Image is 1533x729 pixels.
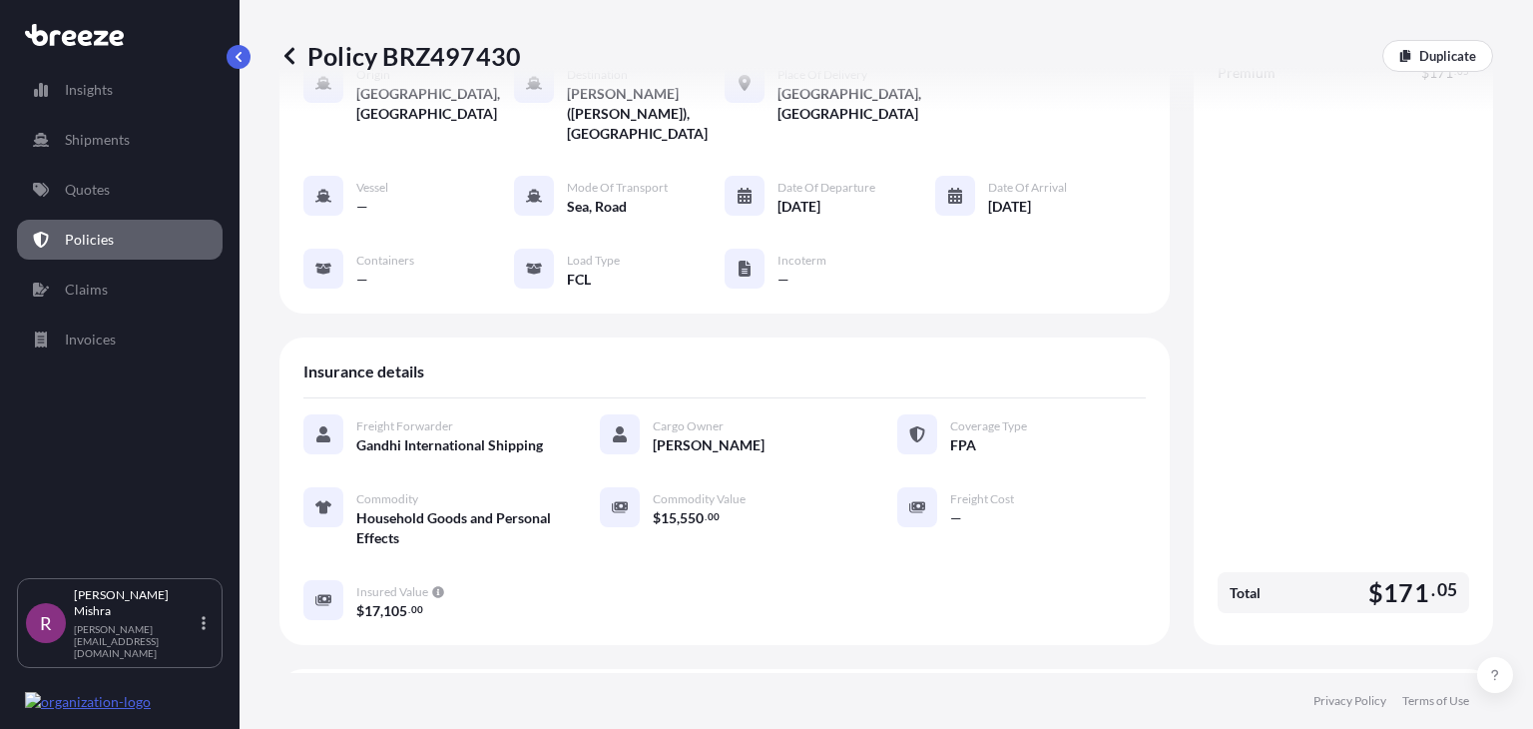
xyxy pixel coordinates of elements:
span: Total [1230,583,1261,603]
span: , [380,604,383,618]
span: FCL [567,270,591,290]
span: Household Goods and Personal Effects [356,508,552,548]
span: Sea, Road [567,197,627,217]
span: . [705,513,707,520]
span: [PERSON_NAME] [653,435,765,455]
span: . [1431,584,1435,596]
span: , [677,511,680,525]
p: Duplicate [1419,46,1476,66]
span: R [40,613,52,633]
span: 105 [383,604,407,618]
span: Date of Arrival [988,180,1067,196]
span: Freight Forwarder [356,418,453,434]
span: 550 [680,511,704,525]
span: Coverage Type [950,418,1027,434]
span: Gandhi International Shipping [356,435,543,455]
span: Containers [356,253,414,269]
span: Date of Departure [777,180,875,196]
span: FPA [950,435,976,455]
p: Insights [65,80,113,100]
span: 15 [661,511,677,525]
span: 171 [1383,580,1429,605]
span: — [356,270,368,290]
span: $ [653,511,661,525]
a: Insights [17,70,223,110]
span: [DATE] [988,197,1031,217]
span: Insurance details [303,362,424,381]
a: Quotes [17,170,223,210]
span: Freight Cost [950,491,1014,507]
p: Policies [65,230,114,250]
p: Shipments [65,130,130,150]
span: Mode of Transport [567,180,668,196]
span: Load Type [567,253,620,269]
span: $ [356,604,364,618]
a: Privacy Policy [1313,693,1386,709]
span: [DATE] [777,197,820,217]
span: Cargo Owner [653,418,724,434]
span: [PERSON_NAME] ([PERSON_NAME]), [GEOGRAPHIC_DATA] [567,84,725,144]
span: 17 [364,604,380,618]
span: — [356,197,368,217]
p: Quotes [65,180,110,200]
span: Commodity Value [653,491,746,507]
span: 00 [708,513,720,520]
span: — [777,270,789,290]
a: Duplicate [1382,40,1493,72]
span: . [408,606,410,613]
span: Vessel [356,180,388,196]
span: $ [1368,580,1383,605]
span: — [950,508,962,528]
span: Incoterm [777,253,826,269]
p: [PERSON_NAME][EMAIL_ADDRESS][DOMAIN_NAME] [74,623,198,659]
a: Invoices [17,320,223,360]
span: 05 [1437,584,1457,596]
p: Claims [65,280,108,300]
img: organization-logo [25,692,151,712]
a: Terms of Use [1402,693,1469,709]
p: [PERSON_NAME] Mishra [74,587,198,619]
p: Invoices [65,330,116,350]
p: Policy BRZ497430 [279,40,521,72]
a: Claims [17,270,223,310]
a: Shipments [17,120,223,160]
span: Insured Value [356,584,428,600]
a: Policies [17,220,223,260]
span: Commodity [356,491,418,507]
span: 00 [411,606,423,613]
